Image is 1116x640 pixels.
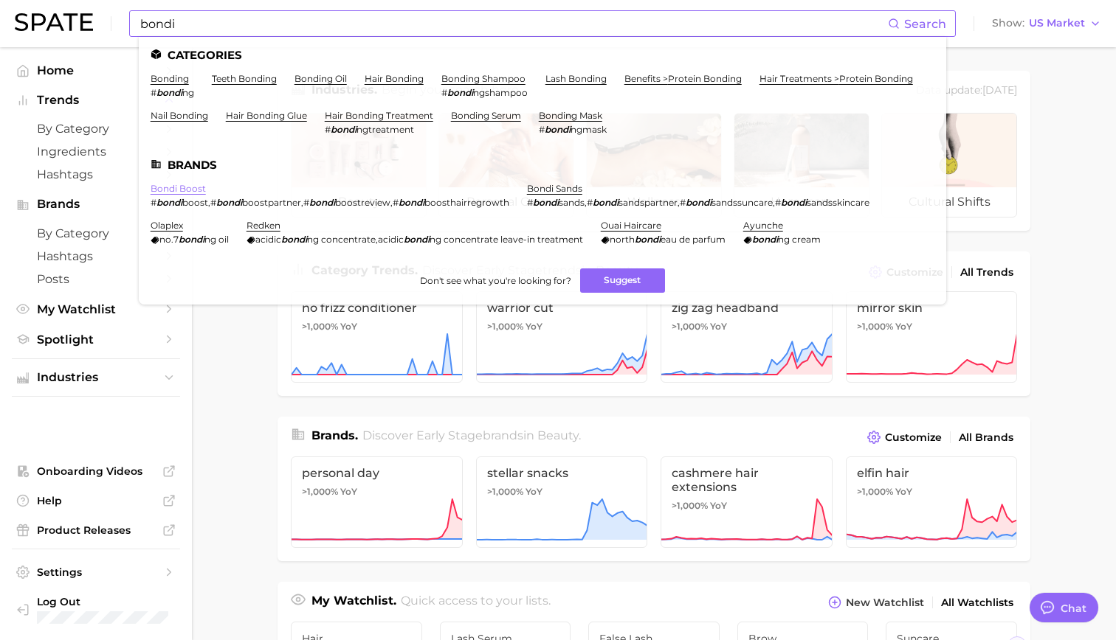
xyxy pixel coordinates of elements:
a: teeth bonding [212,73,277,84]
span: Home [37,63,155,77]
span: All Trends [960,266,1013,279]
span: # [325,124,331,135]
span: sandssuncare [712,197,773,208]
span: beauty [537,428,579,442]
span: YoY [340,486,357,498]
span: US Market [1029,19,1085,27]
span: acidic [378,234,404,245]
span: >1,000% [672,321,708,332]
span: # [527,197,533,208]
span: ng oil [204,234,229,245]
a: Posts [12,268,180,291]
a: All Watchlists [937,593,1017,613]
span: cashmere hair extensions [672,466,821,494]
li: Categories [151,49,934,61]
a: ayunche [743,220,783,231]
span: Customize [885,431,942,444]
span: ngtreatment [356,124,414,135]
span: # [393,197,399,208]
span: stellar snacks [487,466,637,480]
a: hair bonding [365,73,424,84]
span: Posts [37,272,155,286]
span: zig zag headband [672,301,821,315]
span: Hashtags [37,167,155,181]
span: YoY [895,321,912,333]
a: bondi sands [527,183,582,194]
a: by Category [12,222,180,245]
img: SPATE [15,13,93,31]
a: bonding [151,73,189,84]
div: , , , [527,197,869,208]
span: by Category [37,226,155,240]
span: cultural shifts [882,187,1016,217]
a: cashmere hair extensions>1,000% YoY [661,456,833,548]
a: hair bonding treatment [325,110,433,121]
a: bonding shampoo [441,73,526,84]
em: bondi [281,234,307,245]
span: Ingredients [37,145,155,159]
a: Hashtags [12,163,180,186]
span: Product Releases [37,524,155,537]
h2: Quick access to your lists. [401,592,551,613]
a: bondi boost [151,183,206,194]
span: no frizz conditioner [302,301,452,315]
span: eau de parfum [661,234,726,245]
em: bondi [404,234,430,245]
span: >1,000% [857,321,893,332]
span: ngmask [571,124,607,135]
a: elfin hair>1,000% YoY [846,456,1018,548]
em: bondi [216,197,242,208]
span: YoY [710,321,727,333]
span: ng [182,87,194,98]
em: bondi [533,197,559,208]
span: sands [559,197,585,208]
a: My Watchlist [12,298,180,321]
span: ngshampoo [473,87,528,98]
button: Suggest [580,268,665,293]
a: Log out. Currently logged in with e-mail mzreik@lashcoholding.com. [12,591,180,628]
span: # [151,197,156,208]
span: boosthairregrowth [424,197,509,208]
a: zig zag headband>1,000% YoY [661,291,833,383]
div: , [247,234,583,245]
span: >1,000% [302,321,338,332]
a: Home [12,59,180,82]
span: # [151,87,156,98]
span: ng concentrate [307,234,376,245]
em: bondi [781,197,807,208]
a: bonding oil [294,73,347,84]
span: # [303,197,309,208]
span: Discover Early Stage brands in . [362,428,581,442]
span: Brands [37,198,155,211]
a: Product Releases [12,519,180,541]
a: no frizz conditioner>1,000% YoY [291,291,463,383]
span: mirror skin [857,301,1007,315]
em: bondi [447,87,473,98]
a: ouai haircare [601,220,661,231]
span: # [210,197,216,208]
a: All Brands [955,428,1017,448]
span: boost [182,197,208,208]
span: Search [904,17,946,31]
a: benefits >protein bonding [624,73,742,84]
em: bondi [593,197,619,208]
span: sandsskincare [807,197,869,208]
a: lash bonding [545,73,607,84]
span: # [775,197,781,208]
em: bondi [156,87,182,98]
div: Data update: [DATE] [916,81,1017,101]
a: Settings [12,561,180,583]
span: Don't see what you're looking for? [420,275,571,286]
a: bonding serum [451,110,521,121]
span: All Watchlists [941,596,1013,609]
em: bondi [309,197,335,208]
span: >1,000% [487,321,523,332]
a: stellar snacks>1,000% YoY [476,456,648,548]
span: YoY [895,486,912,498]
span: Help [37,494,155,507]
a: warrior cut>1,000% YoY [476,291,648,383]
em: bondi [635,234,661,245]
span: warrior cut [487,301,637,315]
span: no.7 [159,234,179,245]
span: Show [992,19,1024,27]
